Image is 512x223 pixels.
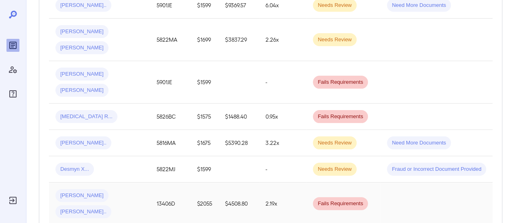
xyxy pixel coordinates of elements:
td: 5826BC [150,104,191,130]
td: 2.26x [259,19,306,61]
td: $1699 [191,19,219,61]
span: [MEDICAL_DATA] R... [55,113,117,121]
span: Needs Review [313,139,357,147]
td: $1599 [191,156,219,183]
span: [PERSON_NAME].. [55,208,111,216]
span: [PERSON_NAME] [55,192,108,200]
div: Log Out [6,194,19,207]
span: [PERSON_NAME] [55,70,108,78]
span: Fails Requirements [313,113,368,121]
td: - [259,61,306,104]
span: Needs Review [313,166,357,173]
td: 3.22x [259,130,306,156]
span: Need More Documents [387,2,451,9]
td: 5901JE [150,61,191,104]
td: $1488.40 [219,104,259,130]
span: Fails Requirements [313,200,368,208]
td: $1575 [191,104,219,130]
span: Fraud or Incorrect Document Provided [387,166,486,173]
td: $1599 [191,61,219,104]
span: [PERSON_NAME] [55,87,108,94]
span: [PERSON_NAME].. [55,2,111,9]
td: 5816MA [150,130,191,156]
td: $1675 [191,130,219,156]
div: Manage Users [6,63,19,76]
span: Needs Review [313,2,357,9]
td: $3837.29 [219,19,259,61]
span: [PERSON_NAME] [55,28,108,36]
td: 5822MA [150,19,191,61]
td: $5390.28 [219,130,259,156]
span: Fails Requirements [313,79,368,86]
td: 0.95x [259,104,306,130]
span: Desmyn X... [55,166,94,173]
div: Reports [6,39,19,52]
td: 5822MJ [150,156,191,183]
span: Need More Documents [387,139,451,147]
span: [PERSON_NAME] [55,44,108,52]
span: Needs Review [313,36,357,44]
div: FAQ [6,87,19,100]
span: [PERSON_NAME].. [55,139,111,147]
td: - [259,156,306,183]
